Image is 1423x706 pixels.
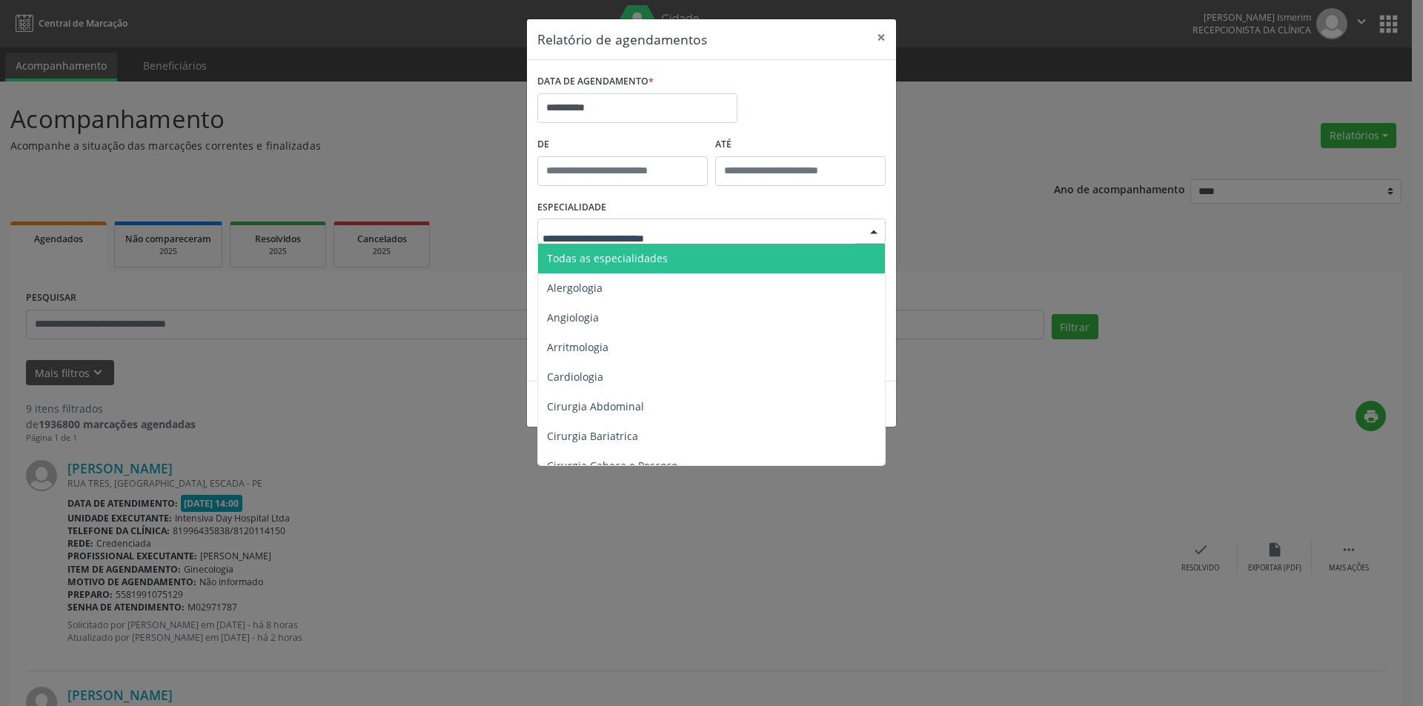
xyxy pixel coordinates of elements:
[537,70,654,93] label: DATA DE AGENDAMENTO
[547,399,644,413] span: Cirurgia Abdominal
[547,340,608,354] span: Arritmologia
[547,459,677,473] span: Cirurgia Cabeça e Pescoço
[547,429,638,443] span: Cirurgia Bariatrica
[547,310,599,324] span: Angiologia
[547,251,668,265] span: Todas as especialidades
[547,281,603,295] span: Alergologia
[537,30,707,49] h5: Relatório de agendamentos
[537,133,708,156] label: De
[537,196,606,219] label: ESPECIALIDADE
[866,19,896,56] button: Close
[547,370,603,384] span: Cardiologia
[715,133,886,156] label: ATÉ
